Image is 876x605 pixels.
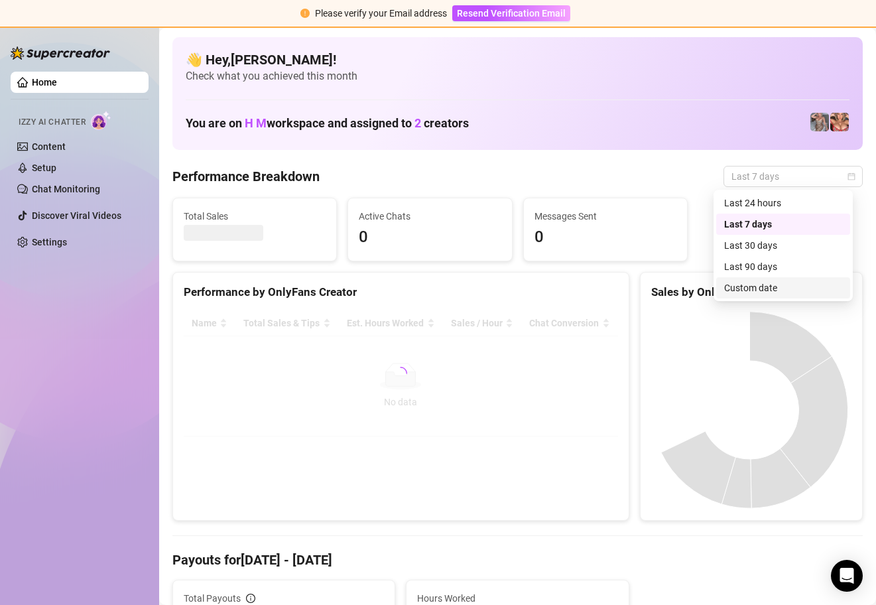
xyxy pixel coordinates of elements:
span: Total Sales [184,209,326,224]
h1: You are on workspace and assigned to creators [186,116,469,131]
div: Please verify your Email address [315,6,447,21]
a: Settings [32,237,67,247]
span: Last 7 days [731,167,855,186]
span: 2 [414,116,421,130]
span: Resend Verification Email [457,8,566,19]
h4: 👋 Hey, [PERSON_NAME] ! [186,50,849,69]
a: Setup [32,163,56,173]
div: Last 7 days [716,214,850,235]
span: info-circle [246,594,255,603]
div: Custom date [724,281,842,295]
span: calendar [847,172,855,180]
div: Last 90 days [724,259,842,274]
span: loading [394,367,407,380]
span: Messages Sent [534,209,676,224]
div: Last 30 days [716,235,850,256]
div: Custom date [716,277,850,299]
h4: Performance Breakdown [172,167,320,186]
span: Check what you achieved this month [186,69,849,84]
img: AI Chatter [91,111,111,130]
a: Home [32,77,57,88]
div: Last 24 hours [716,192,850,214]
h4: Payouts for [DATE] - [DATE] [172,551,863,569]
div: Last 30 days [724,238,842,253]
span: Active Chats [359,209,501,224]
a: Discover Viral Videos [32,210,121,221]
span: exclamation-circle [300,9,310,18]
span: Izzy AI Chatter [19,116,86,129]
div: Last 90 days [716,256,850,277]
button: Resend Verification Email [452,5,570,21]
img: logo-BBDzfeDw.svg [11,46,110,60]
div: Performance by OnlyFans Creator [184,283,618,301]
img: pennylondon [830,113,849,131]
div: Last 24 hours [724,196,842,210]
a: Content [32,141,66,152]
span: H M [245,116,267,130]
div: Sales by OnlyFans Creator [651,283,851,301]
div: Open Intercom Messenger [831,560,863,592]
img: pennylondonvip [810,113,829,131]
span: 0 [359,225,501,250]
span: 0 [534,225,676,250]
div: Last 7 days [724,217,842,232]
a: Chat Monitoring [32,184,100,194]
